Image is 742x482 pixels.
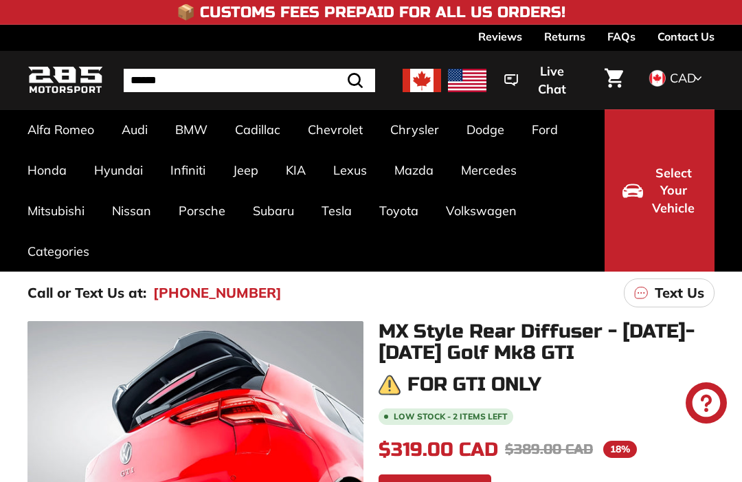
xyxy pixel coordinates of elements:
[294,109,376,150] a: Chevrolet
[657,25,715,48] a: Contact Us
[682,382,731,427] inbox-online-store-chat: Shopify online store chat
[447,150,530,190] a: Mercedes
[14,190,98,231] a: Mitsubishi
[14,109,108,150] a: Alfa Romeo
[624,278,715,307] a: Text Us
[27,283,146,303] p: Call or Text Us at:
[319,150,381,190] a: Lexus
[607,25,636,48] a: FAQs
[379,438,498,461] span: $319.00 CAD
[366,190,432,231] a: Toyota
[14,150,80,190] a: Honda
[381,150,447,190] a: Mazda
[98,190,165,231] a: Nissan
[379,321,715,364] h1: MX Style Rear Diffuser - [DATE]-[DATE] Golf Mk8 GTI
[544,25,585,48] a: Returns
[478,25,522,48] a: Reviews
[308,190,366,231] a: Tesla
[27,64,103,96] img: Logo_285_Motorsport_areodynamics_components
[605,109,715,272] button: Select Your Vehicle
[525,63,578,98] span: Live Chat
[153,283,282,303] a: [PHONE_NUMBER]
[394,413,508,421] span: Low stock - 2 items left
[239,190,308,231] a: Subaru
[596,57,631,104] a: Cart
[650,164,697,217] span: Select Your Vehicle
[379,374,401,396] img: warning.png
[407,374,541,395] h3: For GTI only
[157,150,219,190] a: Infiniti
[505,441,593,458] span: $389.00 CAD
[603,441,637,458] span: 18%
[14,231,103,272] a: Categories
[221,109,294,150] a: Cadillac
[376,109,453,150] a: Chrysler
[80,150,157,190] a: Hyundai
[518,109,572,150] a: Ford
[177,4,565,21] h4: 📦 Customs Fees Prepaid for All US Orders!
[108,109,161,150] a: Audi
[165,190,239,231] a: Porsche
[161,109,221,150] a: BMW
[272,150,319,190] a: KIA
[486,54,596,106] button: Live Chat
[219,150,272,190] a: Jeep
[124,69,375,92] input: Search
[432,190,530,231] a: Volkswagen
[670,70,696,86] span: CAD
[655,283,704,303] p: Text Us
[453,109,518,150] a: Dodge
